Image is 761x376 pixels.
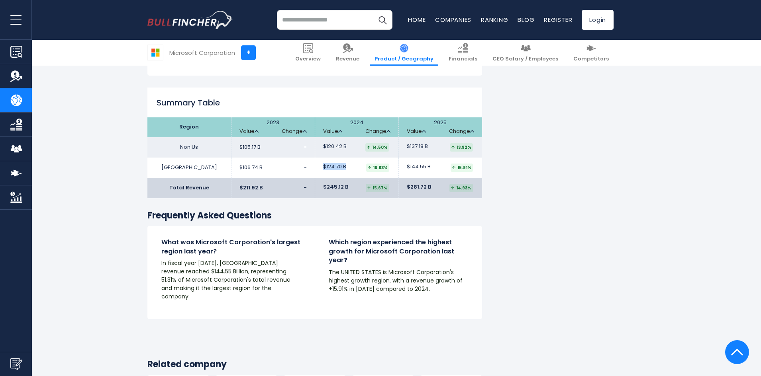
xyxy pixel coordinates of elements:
[323,164,346,170] span: $124.70 B
[304,185,307,191] span: -
[231,117,315,137] th: 2023
[323,143,347,150] span: $120.42 B
[329,238,468,265] h4: Which region experienced the highest growth for Microsoft Corporation last year?
[449,128,474,135] a: Change
[282,128,307,135] a: Change
[365,143,389,152] div: 14.50%
[169,48,235,57] div: Microsoft Corporation
[329,268,468,293] p: The UNITED STATES is Microsoft Corporation's highest growth region, with a revenue growth of +15....
[449,184,473,192] div: 14.93%
[239,128,259,135] a: Value
[435,16,471,24] a: Companies
[323,128,342,135] a: Value
[450,143,473,152] div: 13.92%
[582,10,614,30] a: Login
[407,184,431,191] span: $281.72 B
[366,184,389,192] div: 15.67%
[375,56,433,62] span: Product / Geography
[492,56,558,62] span: CEO Salary / Employees
[290,40,326,66] a: Overview
[161,238,301,256] h4: What was Microsoft Corporation's largest region last year?
[573,56,609,62] span: Competitors
[147,11,233,29] a: Go to homepage
[148,45,163,60] img: MSFT logo
[147,178,231,198] td: Total Revenue
[569,40,614,66] a: Competitors
[518,16,534,24] a: Blog
[239,185,263,191] span: $211.92 B
[336,56,359,62] span: Revenue
[315,117,398,137] th: 2024
[373,10,392,30] button: Search
[451,164,473,172] div: 15.91%
[147,158,231,178] td: [GEOGRAPHIC_DATA]
[147,11,233,29] img: bullfincher logo
[147,137,231,158] td: Non Us
[370,40,438,66] a: Product / Geography
[241,45,256,60] a: +
[304,144,307,151] span: -
[407,143,428,150] span: $137.18 B
[147,359,482,370] h3: Related company
[147,97,482,109] h2: Summary Table
[331,40,364,66] a: Revenue
[295,56,321,62] span: Overview
[449,56,477,62] span: Financials
[239,144,261,151] span: $105.17 B
[304,164,307,171] span: -
[488,40,563,66] a: CEO Salary / Employees
[366,164,389,172] div: 16.83%
[147,117,231,137] th: Region
[323,184,348,191] span: $245.12 B
[147,210,482,222] h3: Frequently Asked Questions
[398,117,482,137] th: 2025
[407,128,426,135] a: Value
[407,164,431,170] span: $144.55 B
[444,40,482,66] a: Financials
[365,128,390,135] a: Change
[481,16,508,24] a: Ranking
[161,259,301,301] p: In fiscal year [DATE], [GEOGRAPHIC_DATA] revenue reached $144.55 Billion, representing 51.31% of ...
[239,164,263,171] span: $106.74 B
[544,16,572,24] a: Register
[408,16,426,24] a: Home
